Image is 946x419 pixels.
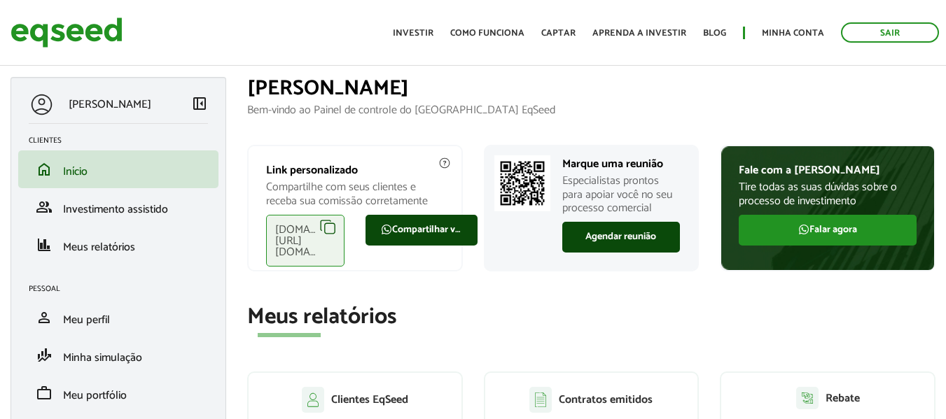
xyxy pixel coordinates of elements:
[18,188,218,226] li: Investimento assistido
[541,29,576,38] a: Captar
[559,393,653,406] p: Contratos emitidos
[63,311,110,329] span: Meu perfil
[29,385,208,402] a: workMeu portfólio
[796,387,819,409] img: agent-relatorio.svg
[798,224,809,235] img: FaWhatsapp.svg
[529,387,552,413] img: agent-contratos.svg
[63,238,135,257] span: Meus relatórios
[36,199,53,215] span: group
[63,386,127,405] span: Meu portfólio
[739,215,917,246] a: Falar agora
[18,226,218,264] li: Meus relatórios
[18,374,218,412] li: Meu portfólio
[29,136,218,145] h2: Clientes
[36,236,53,253] span: finance
[29,309,208,326] a: personMeu perfil
[36,385,53,402] span: work
[247,305,935,329] h2: Meus relatórios
[266,215,345,267] div: [DOMAIN_NAME][URL][DOMAIN_NAME]
[247,77,935,100] h1: [PERSON_NAME]
[29,347,208,364] a: finance_modeMinha simulação
[841,22,939,43] a: Sair
[393,29,433,38] a: Investir
[826,392,860,405] p: Rebate
[247,104,935,117] p: Bem-vindo ao Painel de controle do [GEOGRAPHIC_DATA] EqSeed
[366,215,478,246] a: Compartilhar via WhatsApp
[739,164,917,177] p: Fale com a [PERSON_NAME]
[191,95,208,112] span: left_panel_close
[762,29,824,38] a: Minha conta
[739,180,917,207] p: Tire todas as suas dúvidas sobre o processo de investimento
[36,161,53,178] span: home
[266,180,444,207] p: Compartilhe com seus clientes e receba sua comissão corretamente
[592,29,686,38] a: Aprenda a investir
[69,98,151,111] p: [PERSON_NAME]
[18,150,218,188] li: Início
[18,299,218,336] li: Meu perfil
[11,14,123,51] img: EqSeed
[266,164,444,177] p: Link personalizado
[63,348,142,367] span: Minha simulação
[494,155,550,211] img: Marcar reunião com consultor
[36,347,53,364] span: finance_mode
[63,162,88,181] span: Início
[18,336,218,374] li: Minha simulação
[562,174,681,215] p: Especialistas prontos para apoiar você no seu processo comercial
[302,387,324,412] img: agent-clientes.svg
[450,29,524,38] a: Como funciona
[63,200,168,219] span: Investimento assistido
[29,285,218,293] h2: Pessoal
[36,309,53,326] span: person
[703,29,726,38] a: Blog
[29,199,208,215] a: groupInvestimento assistido
[562,222,681,253] a: Agendar reunião
[438,157,451,169] img: agent-meulink-info2.svg
[29,161,208,178] a: homeInício
[562,157,681,171] p: Marque uma reunião
[331,393,408,406] p: Clientes EqSeed
[191,95,208,115] a: Colapsar menu
[381,224,392,235] img: FaWhatsapp.svg
[29,236,208,253] a: financeMeus relatórios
